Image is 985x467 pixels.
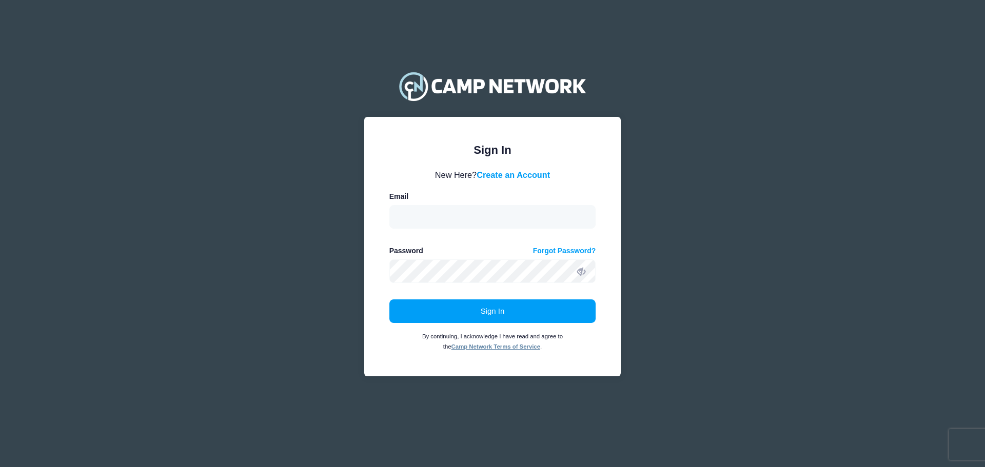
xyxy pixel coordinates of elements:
[389,299,596,323] button: Sign In
[389,191,408,202] label: Email
[533,246,596,256] a: Forgot Password?
[451,343,540,350] a: Camp Network Terms of Service
[422,333,563,350] small: By continuing, I acknowledge I have read and agree to the .
[389,246,423,256] label: Password
[477,170,550,179] a: Create an Account
[389,169,596,181] div: New Here?
[395,66,590,107] img: Camp Network
[389,141,596,158] div: Sign In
